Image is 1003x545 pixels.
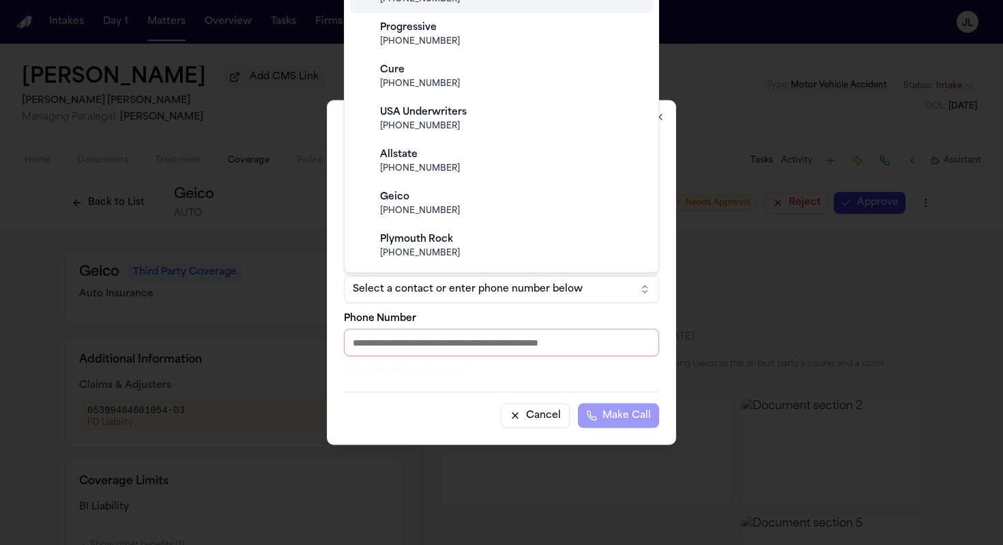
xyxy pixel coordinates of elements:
div: Progressive [380,22,645,36]
span: [PHONE_NUMBER] [380,249,645,260]
span: [PHONE_NUMBER] [380,122,645,132]
span: [PHONE_NUMBER] [380,206,645,217]
span: [PHONE_NUMBER] [380,79,645,90]
div: Cure [380,64,645,78]
div: USA Underwriters [380,107,645,120]
span: [PHONE_NUMBER] [380,37,645,48]
div: Allstate [380,149,645,163]
span: [PHONE_NUMBER] [380,164,645,175]
div: Geico [380,191,645,205]
div: Plymouth Rock [380,234,645,247]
